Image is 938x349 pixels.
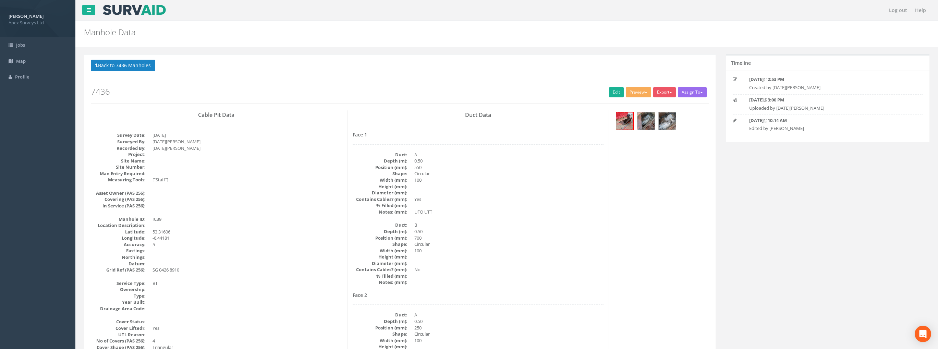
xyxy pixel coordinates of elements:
span: Map [16,58,26,64]
h3: Duct Data [353,112,604,118]
p: @ [749,76,906,83]
dd: 100 [414,337,604,344]
strong: [DATE] [749,76,764,82]
img: 22589107-98ec-ed99-530b-2512d14fb3f5_bafc7c27-6a33-555c-5c11-fd9728a56793_thumb.jpg [659,112,676,130]
dd: 5 [153,241,342,248]
p: Edited by [PERSON_NAME] [749,125,906,132]
dt: Cover Lifted?: [91,325,146,332]
span: Apex Surveys Ltd [9,20,67,26]
dt: Diameter (mm): [353,190,407,196]
dt: Position (mm): [353,235,407,241]
dt: Width (mm): [353,337,407,344]
dt: Height (mm): [353,183,407,190]
dt: Duct: [353,312,407,318]
dd: B [414,222,604,228]
dd: 700 [414,235,604,241]
dt: Service Type: [91,280,146,287]
dt: Asset Owner (PAS 256): [91,190,146,196]
h2: Manhole Data [84,28,787,37]
dd: UFO UTT [414,209,604,215]
dt: Longitude: [91,235,146,241]
h3: Cable Pit Data [91,112,342,118]
span: Profile [15,74,29,80]
dt: Shape: [353,331,407,337]
strong: 10:14 AM [768,117,787,123]
p: Uploaded by [DATE][PERSON_NAME] [749,105,906,111]
button: Assign To [678,87,707,97]
dt: UTL Reason: [91,332,146,338]
a: [PERSON_NAME] Apex Surveys Ltd [9,11,67,26]
dd: Circular [414,331,604,337]
dt: Width (mm): [353,177,407,183]
dd: No [414,266,604,273]
dt: Height (mm): [353,254,407,260]
dt: Ownership: [91,286,146,293]
dt: Contains Cables? (mm): [353,266,407,273]
dd: -6.44181 [153,235,342,241]
dd: 100 [414,177,604,183]
dt: Depth (m): [353,158,407,164]
button: Preview [626,87,651,97]
dt: Measuring Tools: [91,177,146,183]
strong: 3:00 PM [768,97,784,103]
dd: [DATE][PERSON_NAME] [153,139,342,145]
dt: Grid Ref (PAS 256): [91,267,146,273]
dt: Shape: [353,170,407,177]
dt: Surveyed By: [91,139,146,145]
dt: Drainage Area Code: [91,305,146,312]
strong: 2:53 PM [768,76,784,82]
h4: Face 1 [353,132,604,137]
h4: Face 2 [353,292,604,298]
dt: Cover Status: [91,318,146,325]
dt: Width (mm): [353,248,407,254]
dt: Covering (PAS 256): [91,196,146,203]
dt: Contains Cables? (mm): [353,196,407,203]
dt: Eastings: [91,248,146,254]
dt: % Filled (mm): [353,273,407,279]
dt: Datum: [91,261,146,267]
dd: ["Staff"] [153,177,342,183]
h2: 7436 [91,87,709,96]
dd: 550 [414,164,604,171]
dt: Type: [91,293,146,299]
dd: [DATE] [153,132,342,139]
dd: Circular [414,241,604,248]
dt: Duct: [353,152,407,158]
button: Export [653,87,676,97]
dt: Survey Date: [91,132,146,139]
p: Created by [DATE][PERSON_NAME] [749,84,906,91]
button: Back to 7436 Manholes [91,60,155,71]
dd: Yes [153,325,342,332]
dd: 100 [414,248,604,254]
div: Open Intercom Messenger [915,326,931,342]
strong: [DATE] [749,117,764,123]
dt: Year Built: [91,299,146,305]
dt: Shape: [353,241,407,248]
span: Jobs [16,42,25,48]
dt: Northings: [91,254,146,261]
dd: BT [153,280,342,287]
p: @ [749,117,906,124]
dt: Man Entry Required: [91,170,146,177]
dt: Depth (m): [353,228,407,235]
dd: IC39 [153,216,342,222]
dt: Location Description: [91,222,146,229]
dt: Notes: (mm): [353,209,407,215]
img: 22589107-98ec-ed99-530b-2512d14fb3f5_8b3176ca-42e1-4b1c-2951-d151ee570a3d_thumb.jpg [616,112,633,130]
dt: Notes: (mm): [353,279,407,286]
dt: No of Covers (PAS 256): [91,338,146,344]
dd: 0.50 [414,318,604,325]
dt: Duct: [353,222,407,228]
dd: SG 0426 8910 [153,267,342,273]
dt: Site Name: [91,158,146,164]
dt: In Service (PAS 256): [91,203,146,209]
dt: Position (mm): [353,325,407,331]
dt: Position (mm): [353,164,407,171]
h5: Timeline [731,60,751,65]
strong: [DATE] [749,97,764,103]
dd: Circular [414,170,604,177]
dt: Depth (m): [353,318,407,325]
dd: 53.31606 [153,229,342,235]
dt: Diameter (mm): [353,260,407,267]
dt: Site Number: [91,164,146,170]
